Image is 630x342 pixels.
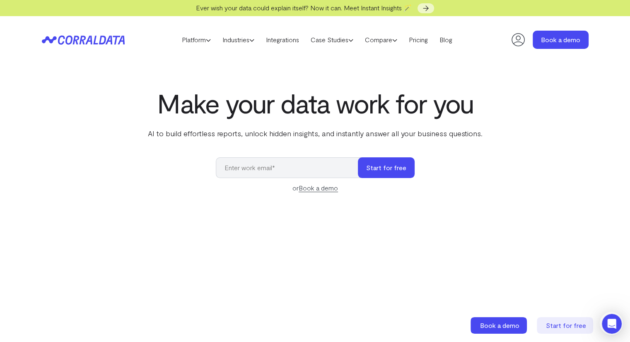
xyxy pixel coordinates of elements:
div: or [216,183,415,193]
a: Compare [359,34,403,46]
span: Start for free [546,321,586,329]
a: Book a demo [299,184,338,192]
span: Ever wish your data could explain itself? Now it can. Meet Instant Insights 🪄 [196,4,412,12]
a: Blog [434,34,458,46]
button: Start for free [358,157,415,178]
input: Enter work email* [216,157,366,178]
a: Case Studies [305,34,359,46]
a: Platform [176,34,217,46]
a: Book a demo [533,31,589,49]
a: Start for free [537,317,595,334]
iframe: Intercom live chat [602,314,622,334]
a: Pricing [403,34,434,46]
a: Integrations [260,34,305,46]
span: Book a demo [480,321,519,329]
a: Industries [217,34,260,46]
p: AI to build effortless reports, unlock hidden insights, and instantly answer all your business qu... [146,128,484,139]
iframe: Intercom live chat discovery launcher [600,312,623,335]
h1: Make your data work for you [146,88,484,118]
a: Book a demo [471,317,529,334]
